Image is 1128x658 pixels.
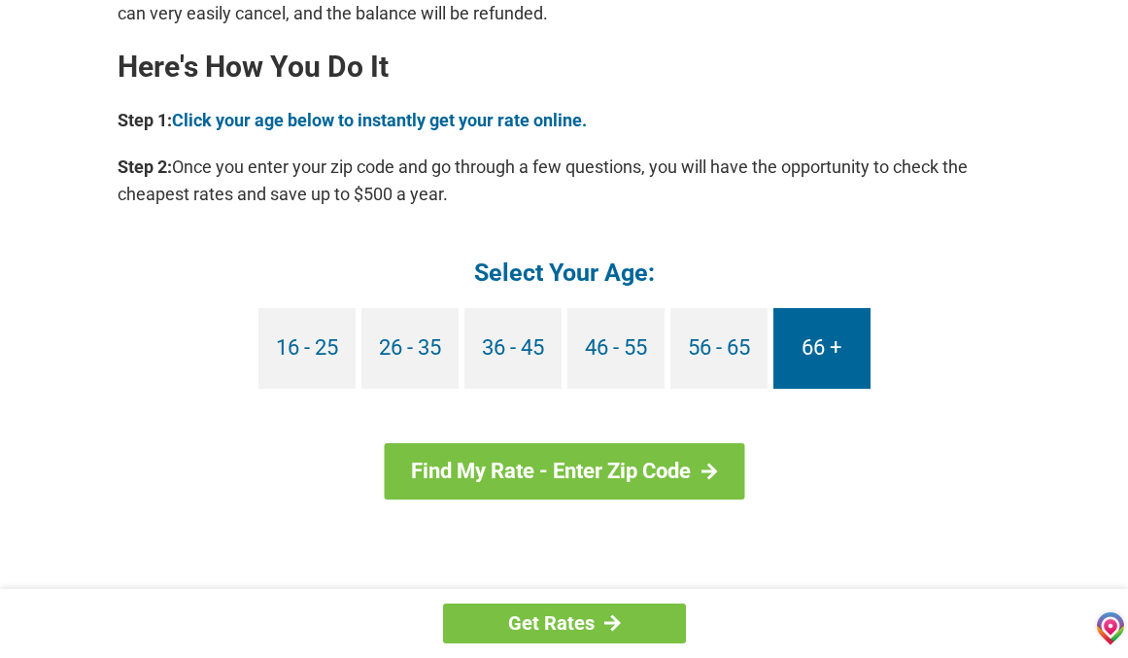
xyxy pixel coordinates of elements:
h4: Select Your Age: [118,257,1011,289]
p: Once you enter your zip code and go through a few questions, you will have the opportunity to che... [118,154,1011,208]
b: Step 2: [118,156,172,177]
a: Click your age below to instantly get your rate online. [172,110,587,130]
h2: Here's How You Do It [118,52,1011,83]
a: Get Rates [443,604,686,643]
img: jcrBskumnMAAAAASUVORK5CYII= [1094,609,1127,645]
a: 66 + [773,308,871,389]
a: 36 - 45 [464,308,562,389]
a: Find My Rate - Enter Zip Code [384,443,744,500]
a: 26 - 35 [361,308,459,389]
a: 56 - 65 [670,308,768,389]
a: 16 - 25 [258,308,356,389]
b: Step 1: [118,110,172,130]
a: 46 - 55 [567,308,665,389]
